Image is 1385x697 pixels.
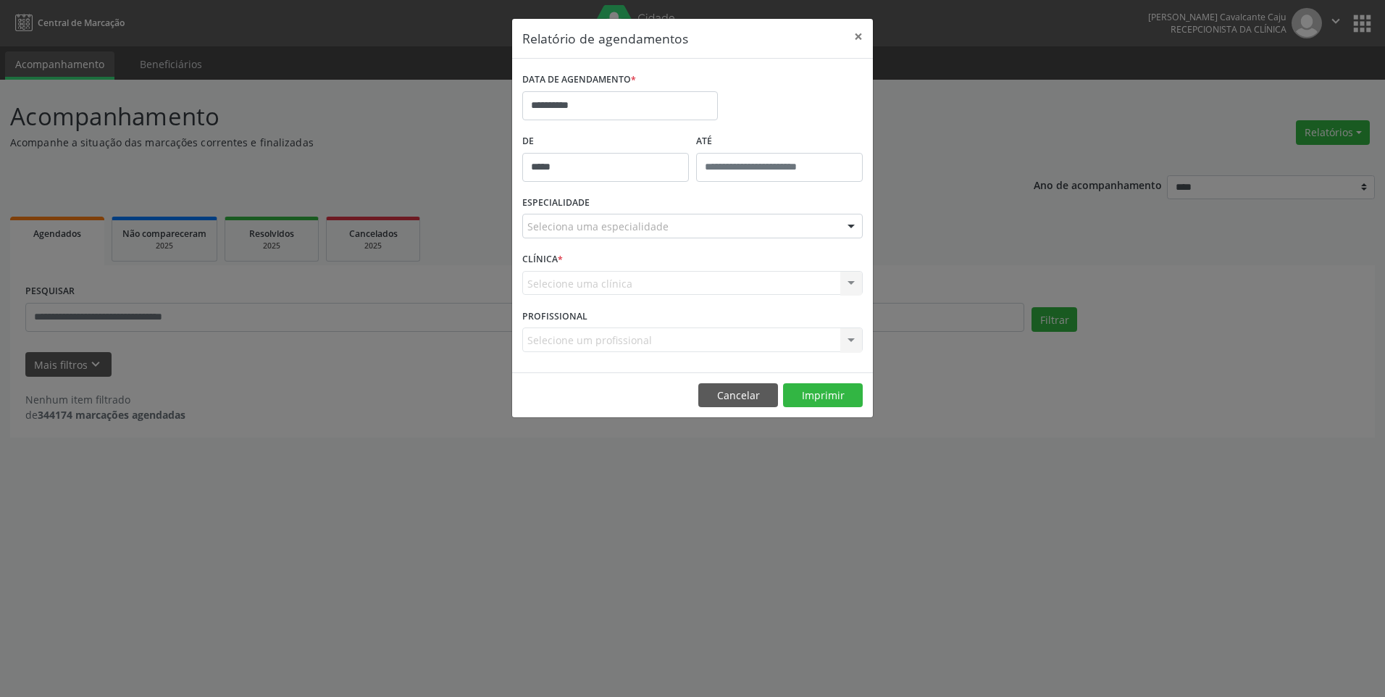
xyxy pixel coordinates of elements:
[522,130,689,153] label: De
[783,383,863,408] button: Imprimir
[527,219,669,234] span: Seleciona uma especialidade
[844,19,873,54] button: Close
[698,383,778,408] button: Cancelar
[522,69,636,91] label: DATA DE AGENDAMENTO
[696,130,863,153] label: ATÉ
[522,305,587,327] label: PROFISSIONAL
[522,192,590,214] label: ESPECIALIDADE
[522,29,688,48] h5: Relatório de agendamentos
[522,249,563,271] label: CLÍNICA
